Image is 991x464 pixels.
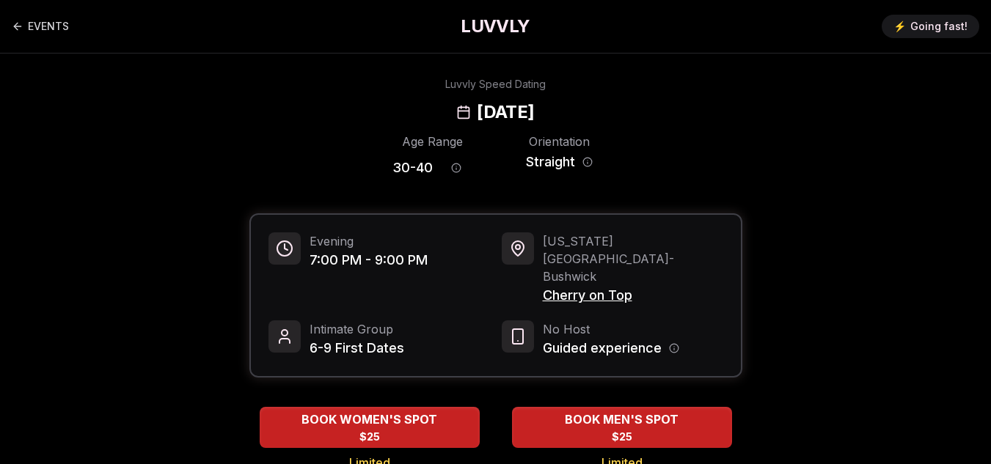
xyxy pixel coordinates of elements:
div: Age Range [392,133,472,150]
span: Going fast! [910,19,968,34]
span: BOOK MEN'S SPOT [562,410,681,428]
button: Host information [669,343,679,353]
button: Orientation information [582,157,593,167]
span: 6-9 First Dates [310,338,404,358]
span: 30 - 40 [392,158,433,178]
span: Guided experience [543,338,662,358]
h2: [DATE] [477,100,534,124]
span: Cherry on Top [543,285,723,306]
span: $25 [612,430,632,444]
span: $25 [359,430,380,444]
span: ⚡️ [893,19,906,34]
span: Evening [310,232,428,250]
a: LUVVLY [461,15,530,38]
button: BOOK WOMEN'S SPOT - Limited [260,407,480,448]
span: Intimate Group [310,320,404,338]
button: Age range information [440,152,472,184]
span: [US_STATE][GEOGRAPHIC_DATA] - Bushwick [543,232,723,285]
button: BOOK MEN'S SPOT - Limited [512,407,732,448]
span: Straight [526,152,575,172]
div: Luvvly Speed Dating [445,77,546,92]
span: 7:00 PM - 9:00 PM [310,250,428,270]
a: Back to events [12,12,69,41]
span: No Host [543,320,679,338]
span: BOOK WOMEN'S SPOT [299,410,440,428]
div: Orientation [519,133,599,150]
